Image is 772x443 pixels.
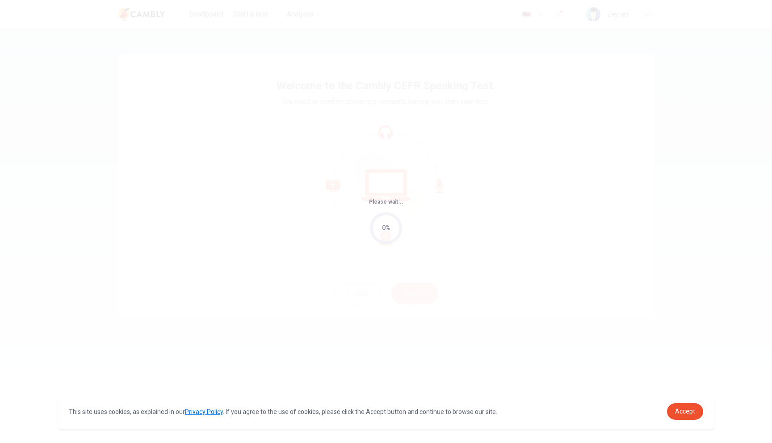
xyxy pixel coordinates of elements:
[58,394,714,429] div: cookieconsent
[369,199,403,205] span: Please wait...
[69,408,497,415] span: This site uses cookies, as explained in our . If you agree to the use of cookies, please click th...
[185,408,223,415] a: Privacy Policy
[675,408,695,415] span: Accept
[382,223,390,233] div: 0%
[667,403,703,420] a: dismiss cookie message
